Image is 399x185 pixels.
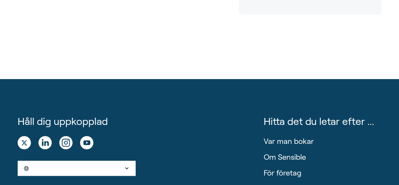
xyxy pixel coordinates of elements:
[263,153,306,161] a: Om Sensible
[263,114,381,129] p: Hitta det du letar efter ...
[263,137,314,145] a: Var man bokar
[239,25,381,69] iframe: Customer reviews powered by Trustpilot
[18,114,253,129] h1: Håll dig uppkopplad
[263,169,301,177] a: För företag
